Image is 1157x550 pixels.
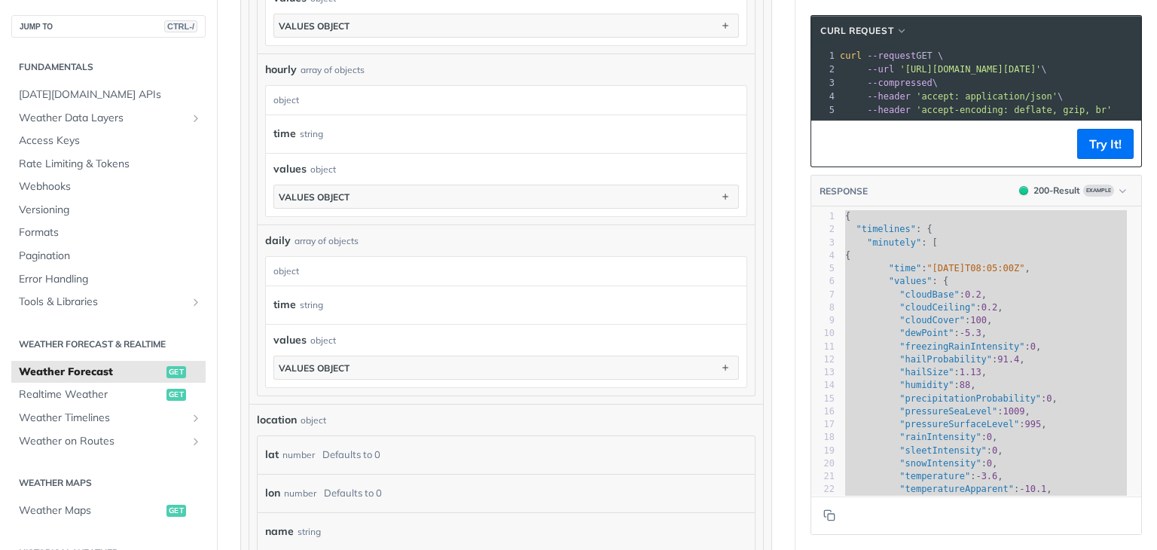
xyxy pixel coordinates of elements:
div: 16 [811,405,835,418]
div: object [310,334,336,347]
div: 14 [811,379,835,392]
div: Defaults to 0 [324,482,382,504]
span: "cloudBase" [899,289,959,300]
span: Realtime Weather [19,387,163,402]
div: object [266,86,743,115]
button: values object [274,185,738,208]
span: Webhooks [19,179,202,194]
span: : , [845,484,1052,494]
div: 12 [811,353,835,366]
div: object [301,414,326,427]
button: Show subpages for Weather Data Layers [190,112,202,124]
span: 5.3 [965,328,981,338]
span: 1009 [1003,406,1025,417]
span: "freezingRainIntensity" [899,341,1024,352]
span: : , [845,406,1030,417]
a: Realtime Weatherget [11,383,206,406]
span: : , [845,393,1058,404]
button: Copy to clipboard [819,133,840,155]
span: Weather Maps [19,503,163,518]
div: string [300,294,323,316]
span: : , [845,419,1046,429]
button: Show subpages for Weather Timelines [190,412,202,424]
span: 'accept: application/json' [916,91,1058,102]
span: Access Keys [19,133,202,148]
a: Versioning [11,199,206,222]
div: 20 [811,457,835,470]
span: Example [1083,185,1114,197]
span: values [273,161,307,177]
div: string [300,123,323,145]
span: "cloudCover" [899,315,965,325]
span: : { [845,276,948,286]
span: --request [867,50,916,61]
span: "dewPoint" [899,328,954,338]
span: 0 [992,445,997,456]
span: \ [840,78,938,88]
span: : , [845,458,997,469]
span: - [960,328,965,338]
span: "hailProbability" [899,354,992,365]
div: values object [279,362,350,374]
span: cURL Request [820,24,893,38]
span: { [845,250,850,261]
label: lat [265,444,279,466]
span: 200 [1019,186,1028,195]
span: \ [840,91,1063,102]
span: Weather Forecast [19,365,163,380]
span: Tools & Libraries [19,295,186,310]
span: "values" [889,276,933,286]
span: 0.2 [981,302,998,313]
span: Versioning [19,203,202,218]
span: { [845,211,850,222]
span: : , [845,289,987,300]
div: 21 [811,470,835,483]
div: 2 [811,63,837,76]
span: --header [867,105,911,115]
span: - [1019,484,1024,494]
button: 200200-ResultExample [1012,183,1134,198]
span: curl [840,50,862,61]
span: "pressureSurfaceLevel" [899,419,1019,429]
div: array of objects [301,63,365,77]
span: "temperature" [899,471,970,481]
span: 0 [987,432,992,442]
div: values object [279,191,350,203]
span: Pagination [19,249,202,264]
span: Error Handling [19,272,202,287]
a: Weather Data LayersShow subpages for Weather Data Layers [11,107,206,130]
div: 19 [811,445,835,457]
span: [DATE][DOMAIN_NAME] APIs [19,87,202,102]
div: 7 [811,289,835,301]
span: 100 [970,315,987,325]
div: values object [279,20,350,32]
div: 4 [811,249,835,262]
button: Try It! [1077,129,1134,159]
span: "humidity" [899,380,954,390]
span: "precipitationProbability" [899,393,1041,404]
div: 18 [811,431,835,444]
span: "rainIntensity" [899,432,981,442]
span: 0 [1046,393,1052,404]
div: object [310,163,336,176]
span: 0 [1030,341,1036,352]
span: --header [867,91,911,102]
span: : { [845,224,933,234]
span: 0 [987,458,992,469]
span: "temperatureApparent" [899,484,1014,494]
span: get [166,505,186,517]
span: : , [845,380,976,390]
span: Weather Data Layers [19,111,186,126]
button: values object [274,356,738,379]
div: 22 [811,483,835,496]
span: "time" [889,263,921,273]
span: "cloudCeiling" [899,302,975,313]
button: cURL Request [815,23,913,38]
span: : , [845,315,992,325]
span: : [ [845,237,938,248]
div: array of objects [295,234,359,248]
span: "minutely" [867,237,921,248]
div: 1 [811,210,835,223]
span: 88 [960,380,970,390]
a: Weather Forecastget [11,361,206,383]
